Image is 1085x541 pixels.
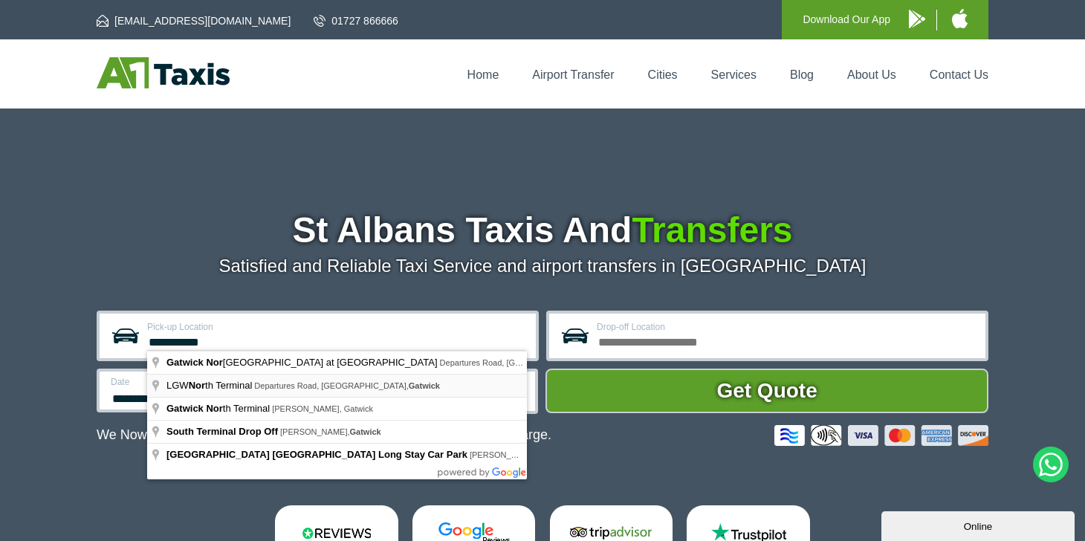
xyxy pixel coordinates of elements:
[272,404,373,413] span: [PERSON_NAME], Gatwick
[166,380,254,391] span: LGW th Terminal
[111,378,302,386] label: Date
[711,68,757,81] a: Services
[409,381,440,390] span: Gatwick
[97,57,230,88] img: A1 Taxis St Albans LTD
[597,323,976,331] label: Drop-off Location
[930,68,988,81] a: Contact Us
[147,323,527,331] label: Pick-up Location
[280,427,381,436] span: [PERSON_NAME],
[97,256,988,276] p: Satisfied and Reliable Taxi Service and airport transfers in [GEOGRAPHIC_DATA]
[189,380,205,391] span: Nor
[881,508,1078,541] iframe: chat widget
[166,357,223,368] span: Gatwick Nor
[166,426,278,437] span: South Terminal Drop Off
[467,68,499,81] a: Home
[545,369,988,413] button: Get Quote
[909,10,925,28] img: A1 Taxis Android App
[166,357,440,368] span: [GEOGRAPHIC_DATA] at [GEOGRAPHIC_DATA]
[952,9,968,28] img: A1 Taxis iPhone App
[97,213,988,248] h1: St Albans Taxis And
[166,403,272,414] span: th Terminal
[254,381,440,390] span: Departures Road, [GEOGRAPHIC_DATA],
[166,449,467,460] span: [GEOGRAPHIC_DATA] [GEOGRAPHIC_DATA] Long Stay Car Park
[166,403,223,414] span: Gatwick Nor
[803,10,890,29] p: Download Our App
[470,450,801,459] span: [PERSON_NAME][GEOGRAPHIC_DATA], [GEOGRAPHIC_DATA], [GEOGRAPHIC_DATA]
[632,210,792,250] span: Transfers
[532,68,614,81] a: Airport Transfer
[350,427,381,436] span: Gatwick
[774,425,988,446] img: Credit And Debit Cards
[790,68,814,81] a: Blog
[440,358,681,367] span: Departures Road, [GEOGRAPHIC_DATA], [GEOGRAPHIC_DATA]
[314,13,398,28] a: 01727 866666
[97,13,291,28] a: [EMAIL_ADDRESS][DOMAIN_NAME]
[648,68,678,81] a: Cities
[847,68,896,81] a: About Us
[97,427,551,443] p: We Now Accept Card & Contactless Payment In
